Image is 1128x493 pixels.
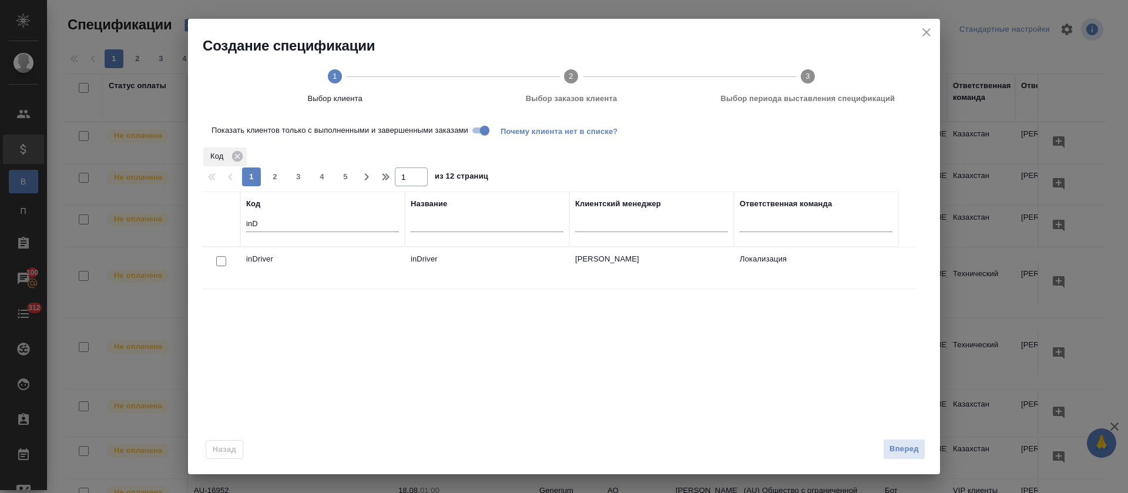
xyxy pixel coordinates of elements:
[313,171,331,183] span: 4
[883,439,925,460] button: Вперед
[203,36,940,55] h2: Создание спецификации
[221,93,448,105] span: Выбор клиента
[740,198,832,210] div: Ответственная команда
[411,253,563,265] p: inDriver
[458,93,684,105] span: Выбор заказов клиента
[203,147,247,166] div: Код
[333,72,337,81] text: 1
[435,169,488,186] span: из 12 страниц
[694,93,921,105] span: Выбор периода выставления спецификаций
[210,150,227,162] p: Код
[569,247,734,289] td: [PERSON_NAME]
[734,247,898,289] td: Локализация
[569,72,573,81] text: 2
[501,126,627,135] span: Почему клиента нет в списке?
[336,171,355,183] span: 5
[575,198,661,210] div: Клиентский менеджер
[266,167,284,186] button: 2
[211,125,468,136] span: Показать клиентов только с выполненными и завершенными заказами
[336,167,355,186] button: 5
[918,24,935,41] button: close
[266,171,284,183] span: 2
[889,442,919,456] span: Вперед
[289,167,308,186] button: 3
[313,167,331,186] button: 4
[240,247,405,289] td: inDriver
[411,198,447,210] div: Название
[246,198,260,210] div: Код
[289,171,308,183] span: 3
[805,72,810,81] text: 3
